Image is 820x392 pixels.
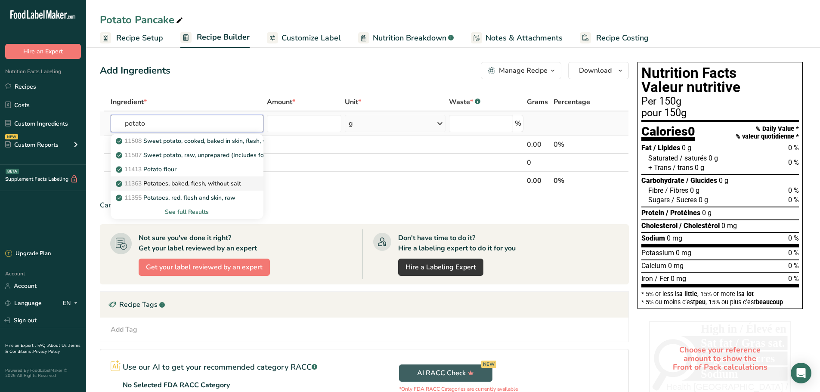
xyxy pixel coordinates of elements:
[648,154,678,162] span: Saturated
[63,298,81,309] div: EN
[641,249,674,257] span: Potassium
[671,275,686,283] span: 0 mg
[5,368,81,378] div: Powered By FoodLabelMaker © 2025 All Rights Reserved
[721,222,737,230] span: 0 mg
[111,115,263,132] input: Add Ingredient
[282,32,341,44] span: Customize Label
[788,144,799,152] span: 0 %
[527,139,550,150] div: 0.00
[471,28,563,48] a: Notes & Attachments
[124,179,142,188] span: 11363
[6,169,19,174] div: BETA
[653,144,680,152] span: / Lipides
[398,259,483,276] a: Hire a Labeling Expert
[788,234,799,242] span: 0 %
[568,62,629,79] button: Download
[554,139,603,150] div: 0%
[111,162,263,176] a: 11413Potato flour
[641,287,799,305] section: * 5% or less is , 15% or more is
[671,196,697,204] span: / Sucres
[100,200,629,210] div: Can't find your ingredient?
[481,62,561,79] button: Manage Recipe
[554,97,590,107] span: Percentage
[680,154,707,162] span: / saturés
[641,222,678,230] span: Cholesterol
[5,343,80,355] a: Terms & Conditions .
[695,299,706,306] span: peu
[690,186,699,194] span: 0 g
[525,171,551,189] th: 0.00
[111,205,263,219] div: See full Results
[417,368,474,378] span: AI RACC Check
[596,32,649,44] span: Recipe Costing
[124,194,142,202] span: 11355
[139,233,257,253] div: Not sure you've done it right? Get your label reviewed by an expert
[791,363,811,383] div: Open Intercom Messenger
[5,134,18,139] div: NEW
[100,28,163,48] a: Recipe Setup
[741,290,754,297] span: a lot
[398,233,516,253] div: Don't have time to do it? Hire a labeling expert to do it for you
[373,32,446,44] span: Nutrition Breakdown
[123,361,317,373] p: Use our AI to get your recommended category RACC
[5,44,81,59] button: Hire an Expert
[648,186,663,194] span: Fibre
[679,222,720,230] span: / Cholestérol
[552,171,604,189] th: 0%
[481,361,496,368] div: NEW
[100,292,628,318] div: Recipe Tags
[641,275,653,283] span: Iron
[33,349,60,355] a: Privacy Policy
[641,176,684,185] span: Carbohydrate
[48,343,68,349] a: About Us .
[449,97,480,107] div: Waste
[676,249,691,257] span: 0 mg
[648,196,670,204] span: Sugars
[655,275,669,283] span: / Fer
[788,186,799,194] span: 0 %
[788,196,799,204] span: 0 %
[688,124,695,139] span: 0
[349,118,353,129] div: g
[682,144,691,152] span: 0 g
[5,140,59,149] div: Custom Reports
[124,165,142,173] span: 11413
[665,186,688,194] span: / Fibres
[788,249,799,257] span: 0 %
[100,64,170,78] div: Add Ingredients
[116,32,163,44] span: Recipe Setup
[111,134,263,148] a: 11508Sweet potato, cooked, baked in skin, flesh, without salt
[118,179,241,188] p: Potatoes, baked, flesh, without salt
[641,125,695,141] div: Calories
[667,234,682,242] span: 0 mg
[118,165,176,174] p: Potato flour
[641,96,799,107] div: Per 150g
[695,164,704,172] span: 0 g
[679,290,697,297] span: a little
[111,191,263,205] a: 11355Potatoes, red, flesh and skin, raw
[111,148,263,162] a: 11507Sweet potato, raw, unprepared (Includes foods for USDA's Food Distribution Program)
[399,364,492,382] button: AI RACC Check NEW
[527,157,550,168] div: 0
[709,154,718,162] span: 0 g
[641,262,666,270] span: Calcium
[641,144,652,152] span: Fat
[641,234,665,242] span: Sodium
[641,108,799,118] div: pour 150g
[673,164,693,172] span: / trans
[788,262,799,270] span: 0 %
[699,196,708,204] span: 0 g
[499,65,548,76] div: Manage Recipe
[37,343,48,349] a: FAQ .
[641,209,664,217] span: Protein
[345,97,361,107] span: Unit
[788,275,799,283] span: 0 %
[486,32,563,44] span: Notes & Attachments
[527,97,548,107] span: Grams
[788,158,799,167] span: 0 %
[267,97,295,107] span: Amount
[197,31,250,43] span: Recipe Builder
[123,380,230,390] p: No Selected FDA RACC Category
[686,176,717,185] span: / Glucides
[579,65,612,76] span: Download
